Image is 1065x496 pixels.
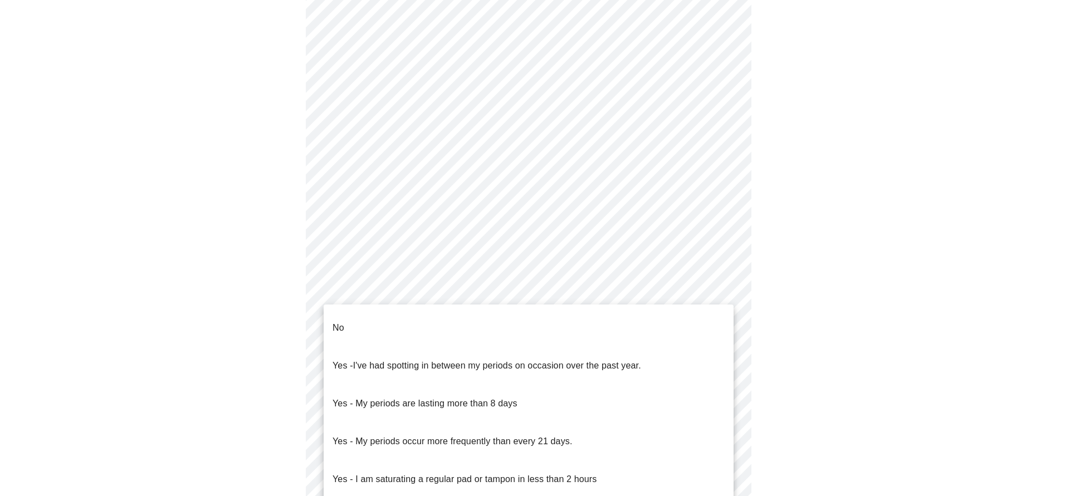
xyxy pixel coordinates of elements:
p: Yes - I am saturating a regular pad or tampon in less than 2 hours [333,473,597,486]
span: I've had spotting in between my periods on occasion over the past year. [353,361,641,370]
p: No [333,321,344,335]
p: Yes - My periods are lasting more than 8 days [333,397,517,410]
p: Yes - [333,359,641,372]
p: Yes - My periods occur more frequently than every 21 days. [333,435,573,448]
